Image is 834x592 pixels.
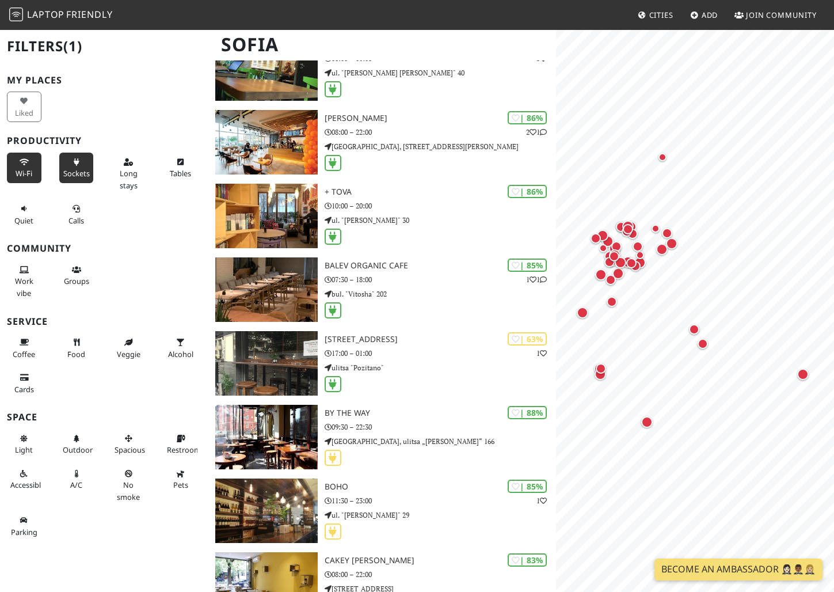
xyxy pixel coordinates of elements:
[215,110,317,174] img: Mikel Coffee
[641,416,657,432] div: Map marker
[622,226,637,241] div: Map marker
[797,369,813,385] div: Map marker
[633,5,678,25] a: Cities
[611,241,626,256] div: Map marker
[111,464,146,506] button: No smoke
[698,339,713,354] div: Map marker
[686,5,723,25] a: Add
[215,479,317,543] img: Boho
[627,229,642,244] div: Map marker
[577,307,593,323] div: Map marker
[325,556,557,566] h3: Cakey [PERSON_NAME]
[622,221,638,237] div: Map marker
[609,251,624,266] div: Map marker
[7,260,41,302] button: Work vibe
[208,184,556,248] a: + Tova | 86% + Tova 10:00 – 20:00 ul. "[PERSON_NAME]" 30
[7,464,41,495] button: Accessible
[325,274,557,285] p: 07:30 – 18:00
[7,511,41,541] button: Parking
[652,225,665,238] div: Map marker
[526,127,547,138] p: 2 1
[325,215,557,226] p: ul. "[PERSON_NAME]" 30
[508,259,547,272] div: | 85%
[325,348,557,359] p: 17:00 – 01:00
[325,289,557,299] p: bul. "Vitosha" 202
[636,251,650,265] div: Map marker
[325,495,557,506] p: 11:30 – 23:00
[163,333,198,363] button: Alcohol
[163,153,198,183] button: Tables
[325,362,557,373] p: ulitsa "Pozitano"
[15,445,33,455] span: Natural light
[633,241,648,256] div: Map marker
[117,349,140,359] span: Veggie
[689,324,704,339] div: Map marker
[120,168,138,190] span: Long stays
[325,113,557,123] h3: [PERSON_NAME]
[325,200,557,211] p: 10:00 – 20:00
[619,221,634,236] div: Map marker
[626,258,641,273] div: Map marker
[13,349,35,359] span: Coffee
[325,482,557,492] h3: Boho
[526,274,547,285] p: 1 1
[536,495,547,506] p: 1
[111,333,146,363] button: Veggie
[325,408,557,418] h3: By the Way
[215,257,317,322] img: Balev Organic Cafe
[7,243,201,254] h3: Community
[168,349,193,359] span: Alcohol
[325,422,557,432] p: 09:30 – 22:30
[630,261,645,276] div: Map marker
[325,569,557,580] p: 08:00 – 22:00
[173,480,188,490] span: Pet friendly
[591,233,605,248] div: Map marker
[623,224,638,239] div: Map marker
[67,349,85,359] span: Food
[508,553,547,567] div: | 83%
[16,168,32,179] span: Stable Wi-Fi
[615,257,631,273] div: Map marker
[215,184,317,248] img: + Tova
[64,276,89,286] span: Group tables
[616,222,631,237] div: Map marker
[14,384,34,394] span: Credit cards
[508,406,547,419] div: | 88%
[612,268,629,284] div: Map marker
[595,269,611,285] div: Map marker
[595,369,611,385] div: Map marker
[658,153,672,167] div: Map marker
[59,199,94,230] button: Calls
[536,348,547,359] p: 1
[508,185,547,198] div: | 86%
[7,153,41,183] button: Wi-Fi
[325,335,557,344] h3: [STREET_ADDRESS]
[68,215,84,226] span: Video/audio calls
[167,445,201,455] span: Restroom
[111,429,146,460] button: Spacious
[63,445,93,455] span: Outdoor area
[7,135,201,146] h3: Productivity
[9,5,113,25] a: LaptopFriendly LaptopFriendly
[59,260,94,291] button: Groups
[70,480,82,490] span: Air conditioned
[325,127,557,138] p: 08:00 – 22:00
[622,256,638,272] div: Map marker
[163,429,198,460] button: Restroom
[607,297,622,312] div: Map marker
[702,10,718,20] span: Add
[117,480,140,502] span: Smoke free
[599,244,613,258] div: Map marker
[596,363,611,378] div: Map marker
[163,464,198,495] button: Pets
[208,405,556,469] a: By the Way | 88% By the Way 09:30 – 22:30 [GEOGRAPHIC_DATA], ulitsa „[PERSON_NAME]“ 166
[730,5,821,25] a: Join Community
[7,199,41,230] button: Quiet
[212,29,554,60] h1: Sofia
[656,244,672,260] div: Map marker
[59,429,94,460] button: Outdoor
[325,141,557,152] p: [GEOGRAPHIC_DATA], [STREET_ADDRESS][PERSON_NAME]
[63,168,90,179] span: Power sockets
[59,153,94,183] button: Sockets
[208,331,556,396] a: Bar Road 66 | 63% 1 [STREET_ADDRESS] 17:00 – 01:00 ulitsa "Pozitano"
